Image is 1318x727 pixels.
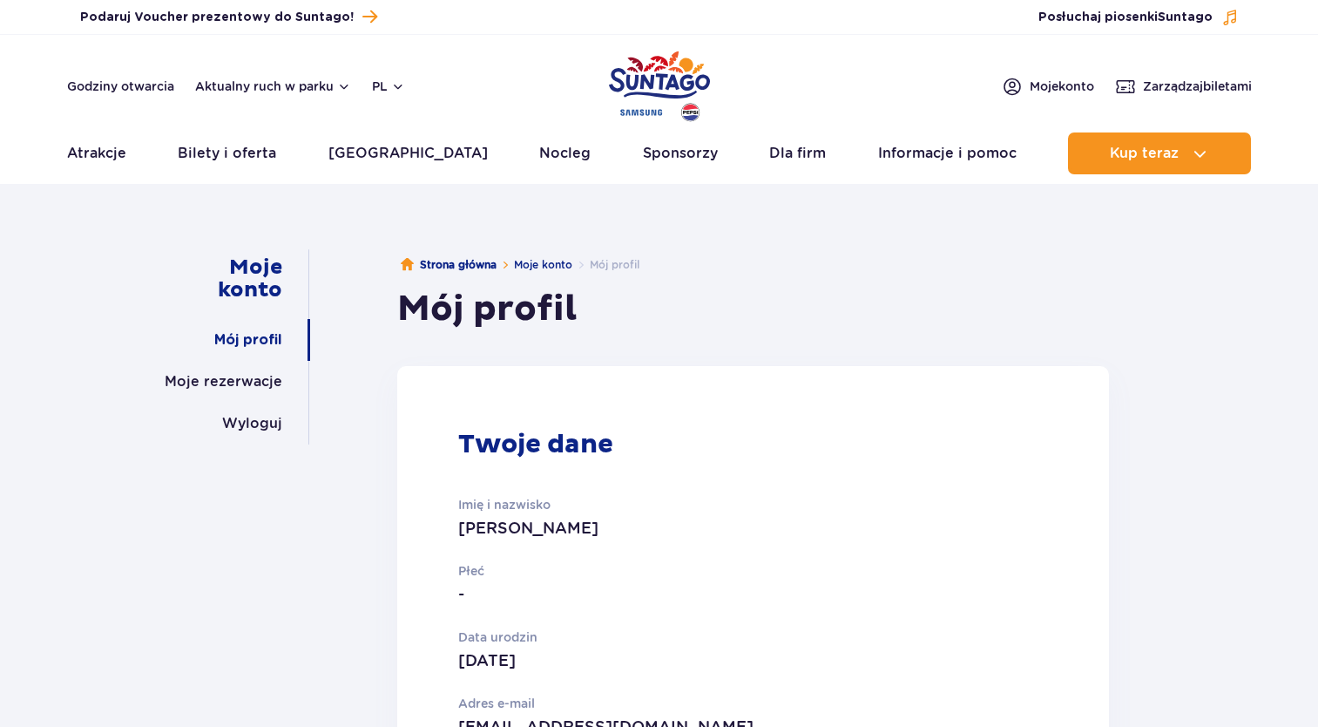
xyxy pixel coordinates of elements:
a: Bilety i oferta [178,132,276,174]
span: Kup teraz [1110,146,1179,161]
button: Posłuchaj piosenkiSuntago [1038,9,1239,26]
h2: Twoje dane [458,429,613,460]
a: Zarządzajbiletami [1115,76,1252,97]
a: Strona główna [401,256,497,274]
span: Podaruj Voucher prezentowy do Suntago! [80,9,354,26]
a: Moje konto [169,249,282,309]
a: Mój profil [214,319,282,361]
p: Imię i nazwisko [458,495,913,514]
a: Moje rezerwacje [165,361,282,403]
button: pl [372,78,405,95]
span: Moje konto [1030,78,1094,95]
h1: Mój profil [397,288,1109,331]
a: Atrakcje [67,132,126,174]
a: Godziny otwarcia [67,78,174,95]
button: Kup teraz [1068,132,1251,174]
a: Moje konto [514,258,572,271]
button: Aktualny ruch w parku [195,79,351,93]
p: [DATE] [458,649,913,673]
p: Płeć [458,561,913,581]
li: Mój profil [572,256,639,274]
a: Dla firm [769,132,826,174]
span: Zarządzaj biletami [1143,78,1252,95]
p: - [458,582,913,607]
a: Nocleg [539,132,591,174]
a: Sponsorzy [643,132,718,174]
span: Suntago [1158,11,1213,24]
span: Posłuchaj piosenki [1038,9,1213,26]
p: Adres e-mail [458,694,913,713]
a: Mojekonto [1002,76,1094,97]
a: Podaruj Voucher prezentowy do Suntago! [80,5,377,29]
p: Data urodzin [458,628,913,647]
a: Park of Poland [609,44,710,124]
p: [PERSON_NAME] [458,516,913,540]
a: [GEOGRAPHIC_DATA] [328,132,488,174]
a: Informacje i pomoc [878,132,1017,174]
a: Wyloguj [222,403,282,445]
